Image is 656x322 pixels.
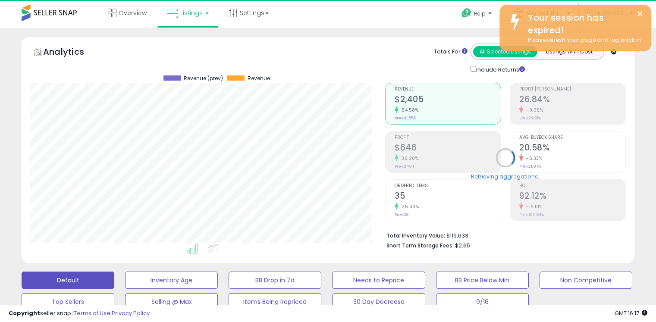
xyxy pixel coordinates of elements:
[537,46,601,57] button: Listings With Cost
[436,293,529,310] button: 9/16
[436,272,529,289] button: BB Price Below Min
[474,10,486,17] span: Help
[540,272,632,289] button: Non Competitive
[248,75,270,81] span: Revenue
[464,64,535,74] div: Include Returns
[180,9,203,17] span: Listings
[119,9,147,17] span: Overview
[43,46,101,60] h5: Analytics
[229,272,321,289] button: BB Drop in 7d
[637,9,643,19] button: ×
[125,272,218,289] button: Inventory Age
[184,75,223,81] span: Revenue (prev)
[461,8,472,19] i: Get Help
[9,309,40,317] strong: Copyright
[521,36,644,44] div: Please refresh your page and log back in
[229,293,321,310] button: Items Being Repriced
[455,1,500,28] a: Help
[112,309,150,317] a: Privacy Policy
[332,293,425,310] button: 30 Day Decrease
[9,309,150,318] div: seller snap | |
[521,12,644,36] div: Your session has expired!
[471,172,540,180] div: Retrieving aggregations..
[615,309,647,317] span: 2025-08-15 16:17 GMT
[22,293,114,310] button: Top Sellers
[125,293,218,310] button: Selling @ Max
[332,272,425,289] button: Needs to Reprice
[74,309,110,317] a: Terms of Use
[434,48,468,56] div: Totals For
[22,272,114,289] button: Default
[473,46,537,57] button: All Selected Listings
